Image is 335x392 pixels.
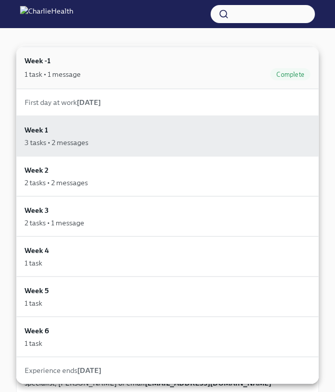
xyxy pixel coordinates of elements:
[16,196,319,236] a: Week 32 tasks • 1 message
[25,218,84,228] div: 2 tasks • 1 message
[25,55,51,66] h6: Week -1
[25,178,88,188] div: 2 tasks • 2 messages
[25,258,42,268] div: 1 task
[25,366,101,375] span: Experience ends
[16,116,319,156] a: Week 13 tasks • 2 messages
[25,245,49,256] h6: Week 4
[25,69,81,79] div: 1 task • 1 message
[77,98,101,107] strong: [DATE]
[77,366,101,375] strong: [DATE]
[25,138,88,148] div: 3 tasks • 2 messages
[25,98,101,107] span: First day at work
[16,47,319,89] a: Week -11 task • 1 messageComplete
[16,317,319,357] a: Week 61 task
[16,277,319,317] a: Week 51 task
[270,71,310,78] span: Complete
[25,298,42,308] div: 1 task
[25,205,49,216] h6: Week 3
[16,156,319,196] a: Week 22 tasks • 2 messages
[16,236,319,277] a: Week 41 task
[25,165,49,176] h6: Week 2
[25,124,48,136] h6: Week 1
[25,285,49,296] h6: Week 5
[25,338,42,348] div: 1 task
[25,325,49,336] h6: Week 6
